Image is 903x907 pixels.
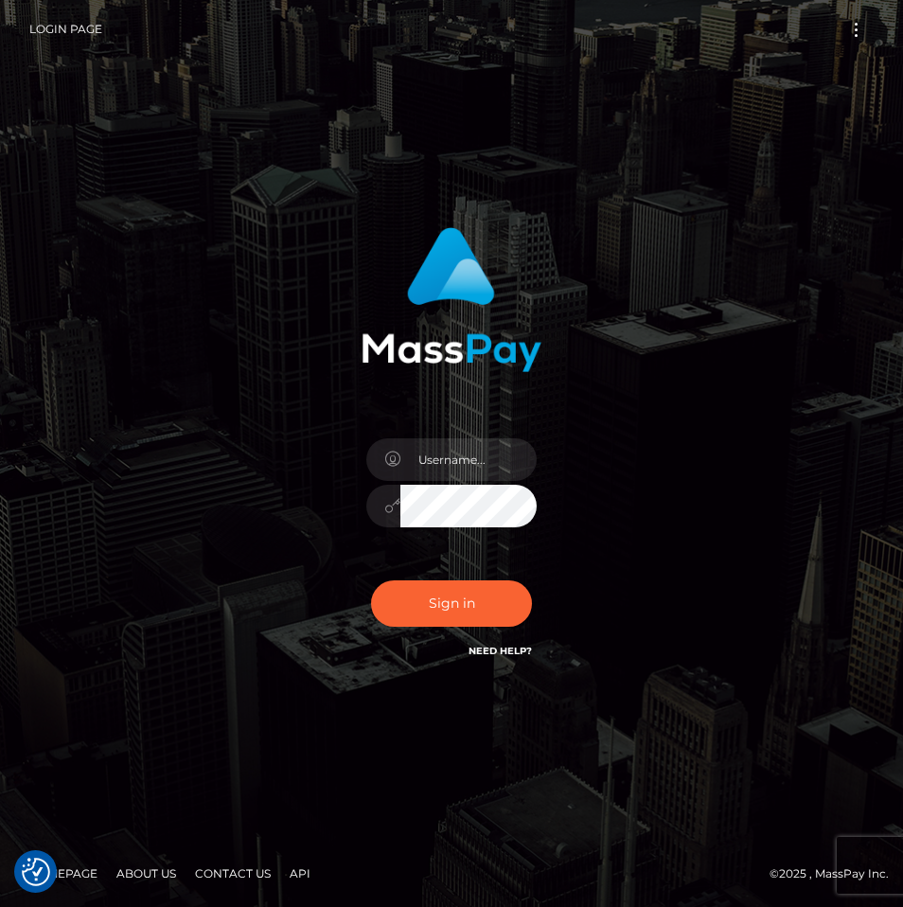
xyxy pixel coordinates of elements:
a: About Us [109,859,184,888]
a: API [282,859,318,888]
button: Sign in [371,580,532,627]
a: Homepage [21,859,105,888]
button: Toggle navigation [839,17,874,43]
img: Revisit consent button [22,858,50,886]
button: Consent Preferences [22,858,50,886]
input: Username... [400,438,537,481]
a: Contact Us [187,859,278,888]
div: © 2025 , MassPay Inc. [14,863,889,884]
a: Login Page [29,9,102,49]
a: Need Help? [469,645,532,657]
img: MassPay Login [362,227,541,372]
